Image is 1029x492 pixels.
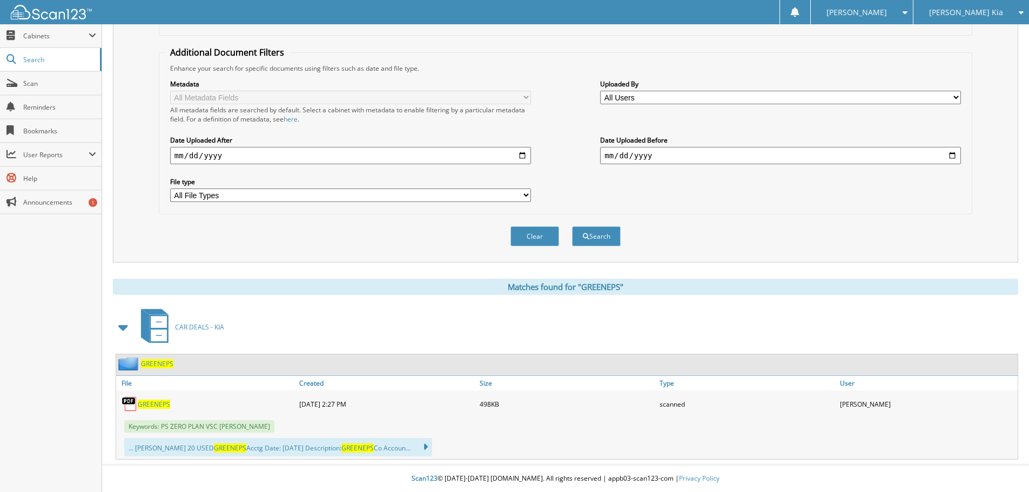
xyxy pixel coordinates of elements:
span: Reminders [23,103,96,112]
span: User Reports [23,150,89,159]
span: Search [23,55,95,64]
label: Metadata [170,79,531,89]
div: 1 [89,198,97,207]
div: [PERSON_NAME] [837,393,1018,415]
span: [PERSON_NAME] [826,9,887,16]
a: Size [477,376,657,390]
img: PDF.png [122,396,138,412]
img: scan123-logo-white.svg [11,5,92,19]
span: Scan [23,79,96,88]
div: All metadata fields are searched by default. Select a cabinet with metadata to enable filtering b... [170,105,531,124]
legend: Additional Document Filters [165,46,290,58]
img: folder2.png [118,357,141,370]
a: GREENEPS [138,400,170,409]
span: Bookmarks [23,126,96,136]
div: 498KB [477,393,657,415]
a: here [284,114,298,124]
a: Type [657,376,837,390]
label: Date Uploaded Before [600,136,961,145]
label: Date Uploaded After [170,136,531,145]
div: © [DATE]-[DATE] [DOMAIN_NAME]. All rights reserved | appb03-scan123-com | [102,466,1029,492]
button: Clear [510,226,559,246]
span: [PERSON_NAME] Kia [929,9,1003,16]
input: start [170,147,531,164]
span: GREENEPS [214,443,246,453]
button: Search [572,226,621,246]
a: User [837,376,1018,390]
div: scanned [657,393,837,415]
span: Announcements [23,198,96,207]
a: Created [297,376,477,390]
div: ... [PERSON_NAME] 20 USED Acctg Date: [DATE] Description: Co Accoun... [124,438,432,456]
label: Uploaded By [600,79,961,89]
a: GREENEPS [141,359,173,368]
a: File [116,376,297,390]
span: Help [23,174,96,183]
span: CAR DEALS - KIA [175,322,224,332]
span: Keywords: PS ZERO PLAN VSC [PERSON_NAME] [124,420,274,433]
div: Enhance your search for specific documents using filters such as date and file type. [165,64,966,73]
a: Privacy Policy [679,474,719,483]
span: Scan123 [412,474,438,483]
div: Matches found for "GREENEPS" [113,279,1018,295]
a: CAR DEALS - KIA [134,306,224,348]
label: File type [170,177,531,186]
input: end [600,147,961,164]
div: [DATE] 2:27 PM [297,393,477,415]
span: Cabinets [23,31,89,41]
span: GREENEPS [341,443,374,453]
